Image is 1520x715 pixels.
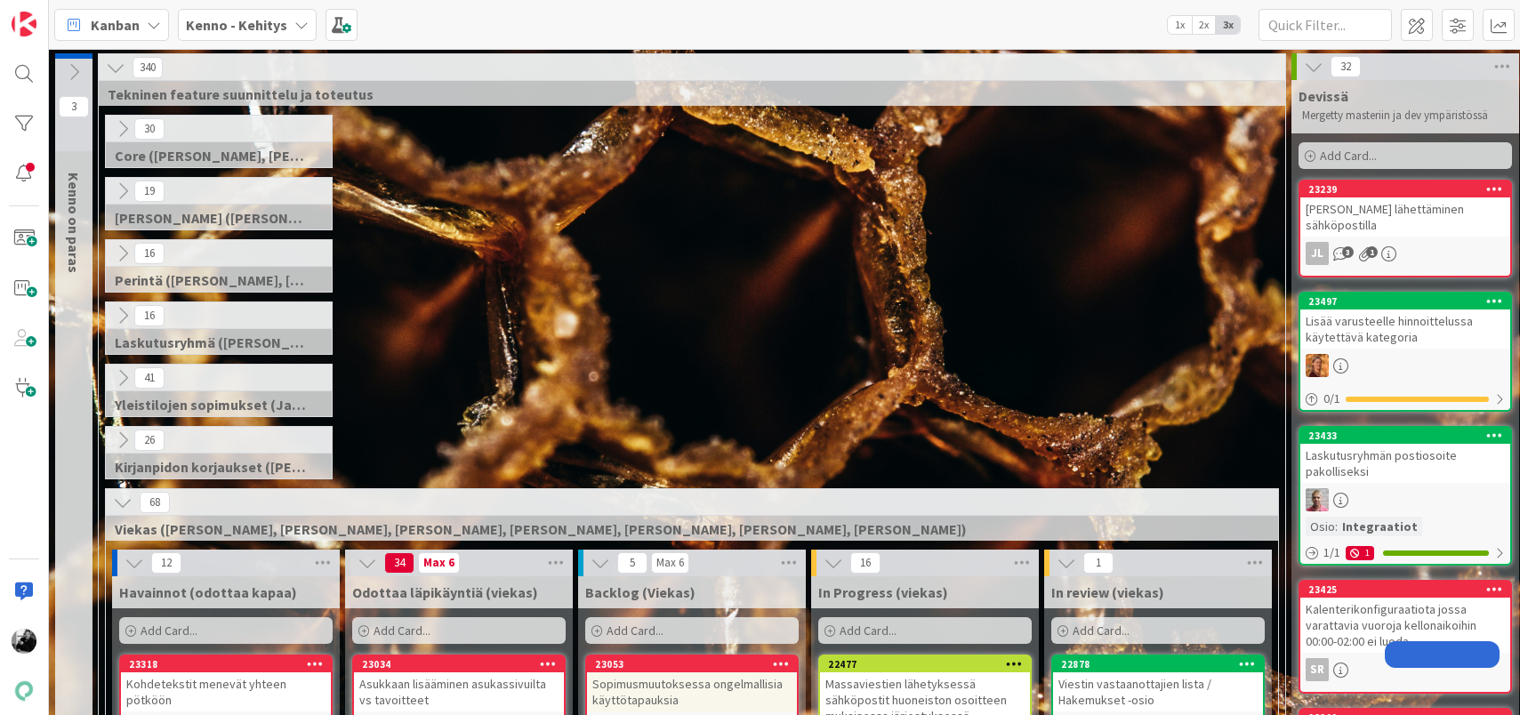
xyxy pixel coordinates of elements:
span: Add Card... [374,623,430,639]
div: 23425Kalenterikonfiguraatiota jossa varattavia vuoroja kellonaikoihin 00:00-02:00 ei luoda [1300,582,1510,653]
div: Kohdetekstit menevät yhteen pötköön [121,672,331,711]
div: 23433Laskutusryhmän postiosoite pakolliseksi [1300,428,1510,483]
img: HJ [1306,488,1329,511]
div: JL [1306,242,1329,265]
div: Lisää varusteelle hinnoittelussa käytettävä kategoria [1300,309,1510,349]
div: 23318 [121,656,331,672]
span: 32 [1331,56,1361,77]
span: Add Card... [141,623,197,639]
div: 23053 [587,656,797,672]
span: Core (Pasi, Jussi, JaakkoHä, Jyri, Leo, MikkoK, Väinö, MattiH) [115,147,310,165]
span: Halti (Sebastian, VilleH, Riikka, Antti, MikkoV, PetriH, PetriM) [115,209,310,227]
span: Add Card... [1320,148,1377,164]
div: Kalenterikonfiguraatiota jossa varattavia vuoroja kellonaikoihin 00:00-02:00 ei luoda [1300,598,1510,653]
span: 1x [1168,16,1192,34]
span: Odottaa läpikäyntiä (viekas) [352,583,538,601]
span: Laskutusryhmä (Antti, Keijo) [115,333,310,351]
span: : [1335,517,1338,536]
div: JL [1300,242,1510,265]
div: Max 6 [656,558,684,567]
a: 23497Lisää varusteelle hinnoittelussa käytettävä kategoriaTL0/1 [1299,292,1512,412]
span: Perintä (Jaakko, PetriH, MikkoV, Pasi) [115,271,310,289]
span: 0 / 1 [1323,390,1340,408]
a: 23239[PERSON_NAME] lähettäminen sähköpostillaJL [1299,180,1512,277]
div: Osio [1306,517,1335,536]
span: 3 [1342,246,1354,258]
div: 23497Lisää varusteelle hinnoittelussa käytettävä kategoria [1300,293,1510,349]
div: 23318Kohdetekstit menevät yhteen pötköön [121,656,331,711]
span: 3 [59,96,89,117]
div: 23239 [1300,181,1510,197]
span: Tekninen feature suunnittelu ja toteutus [108,85,1263,103]
div: 22878 [1053,656,1263,672]
span: 19 [134,181,165,202]
div: [PERSON_NAME] lähettäminen sähköpostilla [1300,197,1510,237]
span: 5 [617,552,647,574]
div: SR [1300,658,1510,681]
div: 22878 [1061,658,1263,671]
div: 23239[PERSON_NAME] lähettäminen sähköpostilla [1300,181,1510,237]
img: TL [1306,354,1329,377]
span: Add Card... [840,623,897,639]
span: 16 [134,305,165,326]
div: 23425 [1308,583,1510,596]
span: 68 [140,492,170,513]
span: 16 [134,243,165,264]
span: In review (viekas) [1051,583,1164,601]
a: 23425Kalenterikonfiguraatiota jossa varattavia vuoroja kellonaikoihin 00:00-02:00 ei luodaSR [1299,580,1512,694]
div: 1 [1346,546,1374,560]
div: Asukkaan lisääminen asukassivuilta vs tavoitteet [354,672,564,711]
span: 26 [134,430,165,451]
div: 22878Viestin vastaanottajien lista / Hakemukset -osio [1053,656,1263,711]
span: 340 [133,57,163,78]
span: Yleistilojen sopimukset (Jaakko, VilleP, TommiL, Simo) [115,396,310,414]
div: 1/11 [1300,542,1510,564]
span: Add Card... [607,623,663,639]
span: 30 [134,118,165,140]
img: KM [12,629,36,654]
span: 2x [1192,16,1216,34]
div: 23497 [1300,293,1510,309]
div: 23497 [1308,295,1510,308]
span: 1 [1083,552,1114,574]
div: 23053Sopimusmuutoksessa ongelmallisia käyttötapauksia [587,656,797,711]
span: Viekas (Samuli, Saara, Mika, Pirjo, Keijo, TommiHä, Rasmus) [115,520,1256,538]
div: 23433 [1308,430,1510,442]
input: Quick Filter... [1259,9,1392,41]
span: 41 [134,367,165,389]
img: avatar [12,679,36,703]
div: 22477 [820,656,1030,672]
span: Devissä [1299,87,1348,105]
span: Backlog (Viekas) [585,583,696,601]
span: Kanban [91,14,140,36]
div: TL [1300,354,1510,377]
div: 23239 [1308,183,1510,196]
img: Visit kanbanzone.com [12,12,36,36]
div: Sopimusmuutoksessa ongelmallisia käyttötapauksia [587,672,797,711]
span: Kirjanpidon korjaukset (Jussi, JaakkoHä) [115,458,310,476]
span: Kenno on paras [65,173,83,273]
div: SR [1306,658,1329,681]
span: 1 [1366,246,1378,258]
div: Viestin vastaanottajien lista / Hakemukset -osio [1053,672,1263,711]
a: 23433Laskutusryhmän postiosoite pakolliseksiHJOsio:Integraatiot1/11 [1299,426,1512,566]
span: 3x [1216,16,1240,34]
div: 0/1 [1300,388,1510,410]
div: Laskutusryhmän postiosoite pakolliseksi [1300,444,1510,483]
div: Max 6 [423,558,454,567]
span: Havainnot (odottaa kapaa) [119,583,297,601]
div: 23034 [354,656,564,672]
div: 23034Asukkaan lisääminen asukassivuilta vs tavoitteet [354,656,564,711]
b: Kenno - Kehitys [186,16,287,34]
div: 23433 [1300,428,1510,444]
span: Add Card... [1073,623,1130,639]
div: 22477 [828,658,1030,671]
div: 23053 [595,658,797,671]
p: Mergetty masteriin ja dev ympäristössä [1302,108,1508,123]
div: 23425 [1300,582,1510,598]
div: 23318 [129,658,331,671]
span: 1 / 1 [1323,543,1340,562]
div: Integraatiot [1338,517,1422,536]
div: HJ [1300,488,1510,511]
div: 23034 [362,658,564,671]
